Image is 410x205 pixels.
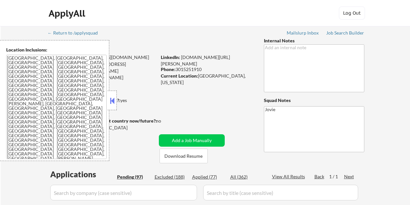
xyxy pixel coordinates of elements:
div: Excluded (188) [155,174,187,180]
button: Download Resume [159,149,208,163]
div: Internal Notes [264,37,364,44]
div: ← Return to /applysquad [48,31,104,35]
input: Search by title (case sensitive) [203,185,358,200]
input: Search by company (case sensitive) [50,185,197,200]
strong: Current Location: [161,73,198,79]
a: [DOMAIN_NAME][URL][PERSON_NAME] [161,54,230,66]
div: Applied (77) [192,174,225,180]
div: Next [344,173,355,180]
div: 3015251910 [161,66,253,73]
strong: LinkedIn: [161,54,180,60]
div: Location Inclusions: [6,47,107,53]
div: Applications [50,170,115,178]
a: ← Return to /applysquad [48,30,104,37]
strong: Phone: [161,66,175,72]
a: Mailslurp Inbox [287,30,319,37]
div: All (362) [230,174,263,180]
div: ApplyAll [49,8,87,19]
div: Squad Notes [264,97,364,104]
div: [GEOGRAPHIC_DATA], [US_STATE] [161,73,253,85]
div: Job Search Builder [326,31,364,35]
div: Mailslurp Inbox [287,31,319,35]
div: View All Results [272,173,307,180]
button: Log Out [339,7,365,20]
div: no [156,118,175,124]
div: 1 / 1 [329,173,344,180]
div: Pending (97) [117,174,150,180]
div: Back [314,173,325,180]
button: Add a Job Manually [159,134,225,147]
a: Job Search Builder [326,30,364,37]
